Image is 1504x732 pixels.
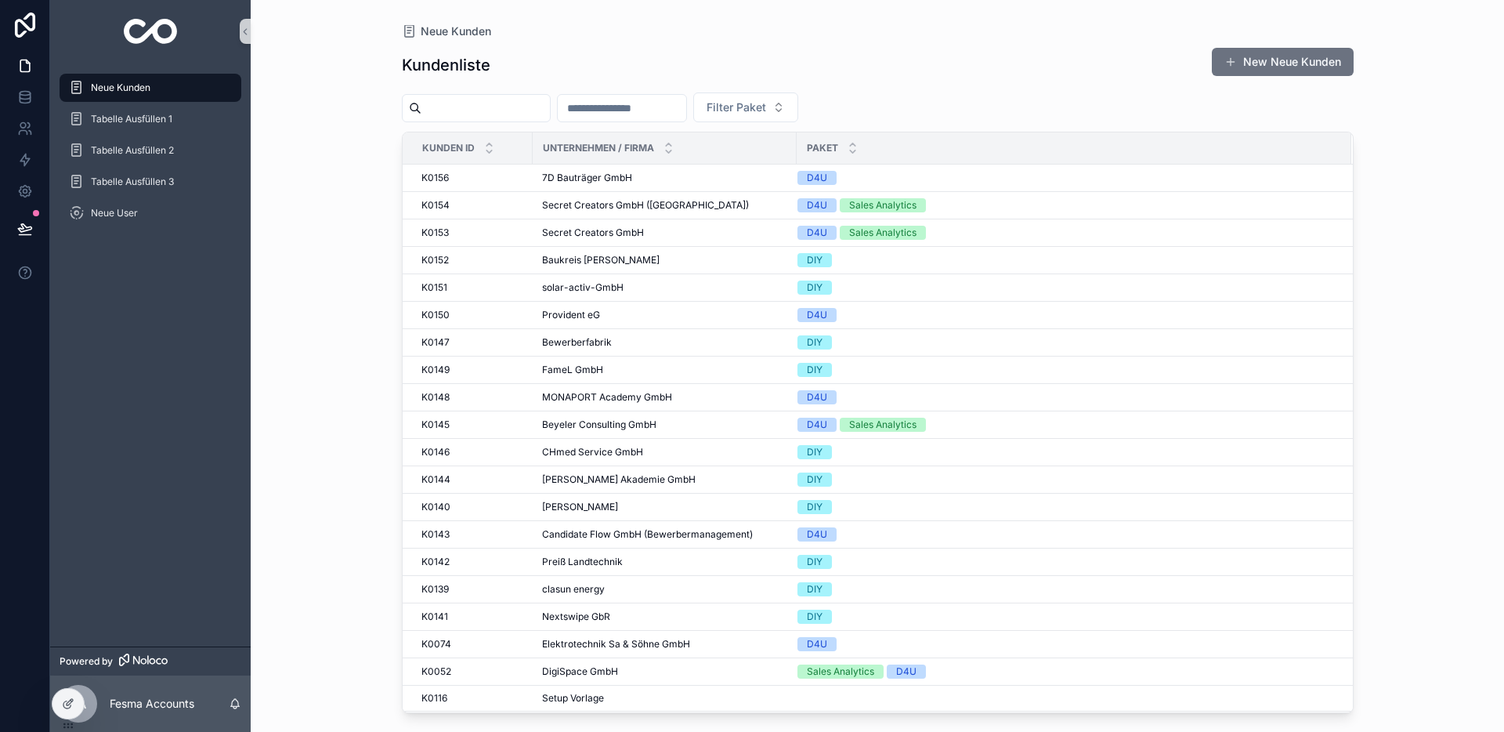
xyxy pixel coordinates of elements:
[797,418,1332,432] a: D4USales Analytics
[91,207,138,219] span: Neue User
[542,611,787,623] a: Nextswipe GbR
[542,583,605,596] span: clasun energy
[60,74,241,102] a: Neue Kunden
[807,500,822,514] div: DIY
[542,254,787,266] a: Baukreis [PERSON_NAME]
[542,528,787,541] a: Candidate Flow GmbH (Bewerbermanagement)
[807,637,827,651] div: D4U
[797,198,1332,212] a: D4USales Analytics
[797,390,1332,404] a: D4U
[807,418,827,432] div: D4U
[807,281,822,295] div: DIY
[807,226,827,240] div: D4U
[421,665,451,678] span: K0052
[807,390,827,404] div: D4U
[542,364,787,376] a: FameL GmbH
[542,638,690,650] span: Elektrotechnik Sa & Söhne GmbH
[421,556,450,568] span: K0142
[421,254,523,266] a: K0152
[542,528,753,541] span: Candidate Flow GmbH (Bewerbermanagement)
[421,254,449,266] span: K0152
[797,171,1332,185] a: D4U
[542,172,787,184] a: 7D Bauträger GmbH
[542,583,787,596] a: clasun energy
[542,172,632,184] span: 7D Bauträger GmbH
[542,309,600,321] span: Provident eG
[110,696,194,712] p: Fesma Accounts
[421,446,450,458] span: K0146
[421,226,449,239] span: K0153
[807,142,838,154] span: Paket
[421,473,450,486] span: K0144
[542,336,787,349] a: Bewerberfabrik
[421,336,450,349] span: K0147
[797,473,1332,487] a: DIY
[807,610,822,624] div: DIY
[60,168,241,196] a: Tabelle Ausfüllen 3
[402,24,491,39] a: Neue Kunden
[797,226,1332,240] a: D4USales Analytics
[807,555,822,569] div: DIY
[91,176,174,188] span: Tabelle Ausfüllen 3
[542,254,660,266] span: Baukreis [PERSON_NAME]
[542,281,624,294] span: solar-activ-GmbH
[60,136,241,165] a: Tabelle Ausfüllen 2
[421,281,447,294] span: K0151
[807,308,827,322] div: D4U
[807,665,874,679] div: Sales Analytics
[542,501,787,513] a: [PERSON_NAME]
[1212,48,1354,76] button: New Neue Kunden
[807,253,822,267] div: DIY
[542,556,787,568] a: Preiß Landtechnik
[542,281,787,294] a: solar-activ-GmbH
[807,198,827,212] div: D4U
[542,473,787,486] a: [PERSON_NAME] Akademie GmbH
[60,199,241,227] a: Neue User
[421,24,491,39] span: Neue Kunden
[797,610,1332,624] a: DIY
[797,555,1332,569] a: DIY
[542,556,623,568] span: Preiß Landtechnik
[421,364,523,376] a: K0149
[797,335,1332,350] a: DIY
[807,445,822,459] div: DIY
[542,665,618,678] span: DigiSpace GmbH
[60,105,241,133] a: Tabelle Ausfüllen 1
[707,100,766,115] span: Filter Paket
[124,19,178,44] img: App logo
[797,253,1332,267] a: DIY
[542,665,787,678] a: DigiSpace GmbH
[421,446,523,458] a: K0146
[797,500,1332,514] a: DIY
[542,419,656,431] span: Beyeler Consulting GmbH
[542,419,787,431] a: Beyeler Consulting GmbH
[50,647,251,676] a: Powered by
[402,54,490,76] h1: Kundenliste
[421,528,523,541] a: K0143
[421,473,523,486] a: K0144
[542,692,604,705] span: Setup Vorlage
[797,281,1332,295] a: DIY
[542,226,787,239] a: Secret Creators GmbH
[542,199,749,212] span: Secret Creators GmbH ([GEOGRAPHIC_DATA])
[797,582,1332,596] a: DIY
[421,528,450,541] span: K0143
[797,527,1332,542] a: D4U
[421,501,450,513] span: K0140
[807,473,822,487] div: DIY
[542,364,603,376] span: FameL GmbH
[542,391,787,404] a: MONAPORT Academy GmbH
[807,363,822,377] div: DIY
[542,638,787,650] a: Elektrotechnik Sa & Söhne GmbH
[849,226,916,240] div: Sales Analytics
[60,655,113,668] span: Powered by
[542,446,787,458] a: CHmed Service GmbH
[91,144,174,157] span: Tabelle Ausfüllen 2
[50,63,251,248] div: scrollable content
[807,582,822,596] div: DIY
[849,198,916,212] div: Sales Analytics
[542,611,610,623] span: Nextswipe GbR
[422,142,475,154] span: Kunden ID
[421,419,450,431] span: K0145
